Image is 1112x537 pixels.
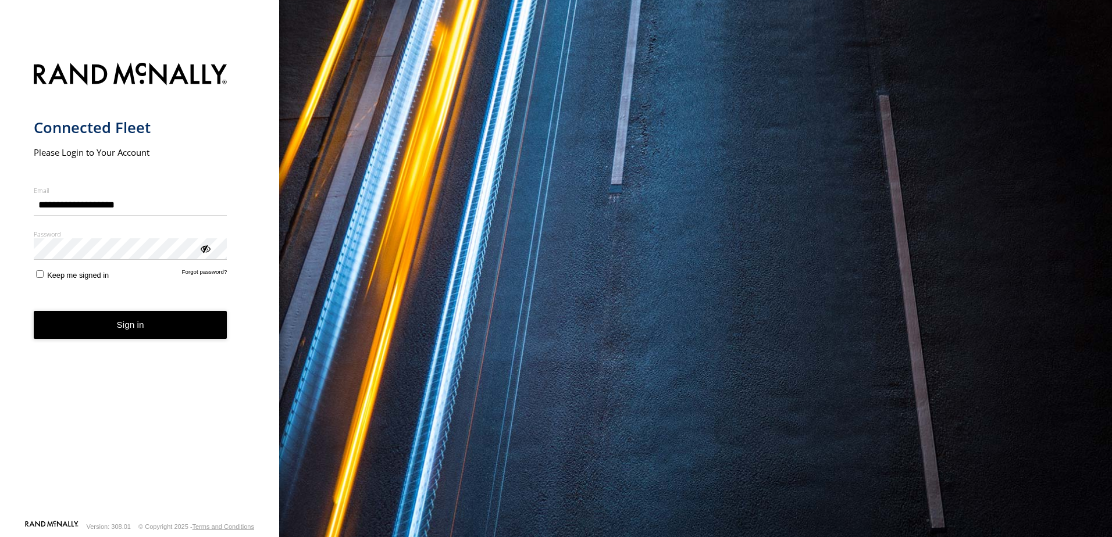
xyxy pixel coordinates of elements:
a: Forgot password? [182,268,227,280]
input: Keep me signed in [36,270,44,278]
div: © Copyright 2025 - [138,523,254,530]
a: Terms and Conditions [193,523,254,530]
img: Rand McNally [34,60,227,90]
label: Password [34,230,227,238]
span: Keep me signed in [47,271,109,280]
label: Email [34,186,227,195]
div: ViewPassword [199,242,211,254]
form: main [34,56,246,520]
h2: Please Login to Your Account [34,146,227,158]
button: Sign in [34,311,227,339]
a: Visit our Website [25,521,79,532]
div: Version: 308.01 [87,523,131,530]
h1: Connected Fleet [34,118,227,137]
